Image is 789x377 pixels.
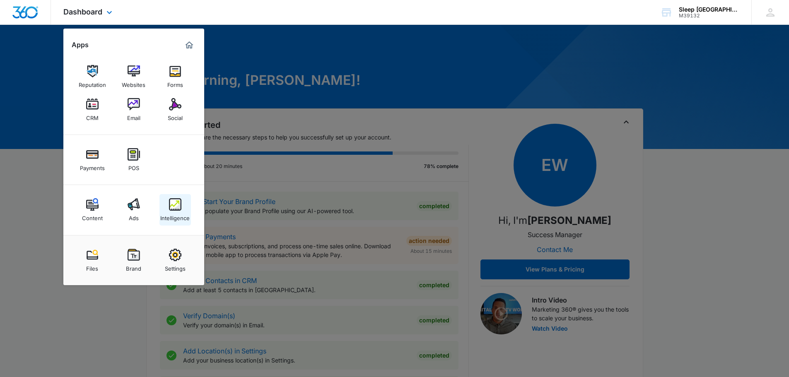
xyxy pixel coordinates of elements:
[77,144,108,175] a: Payments
[122,77,145,88] div: Websites
[72,41,89,49] h2: Apps
[118,61,150,92] a: Websites
[159,61,191,92] a: Forms
[168,110,183,121] div: Social
[80,161,105,171] div: Payments
[127,110,140,121] div: Email
[77,61,108,92] a: Reputation
[183,38,196,52] a: Marketing 360® Dashboard
[159,94,191,125] a: Social
[82,211,103,221] div: Content
[128,161,139,171] div: POS
[79,77,106,88] div: Reputation
[86,110,99,121] div: CRM
[63,7,102,16] span: Dashboard
[679,13,739,19] div: account id
[167,77,183,88] div: Forms
[118,94,150,125] a: Email
[118,245,150,276] a: Brand
[165,261,186,272] div: Settings
[159,245,191,276] a: Settings
[129,211,139,221] div: Ads
[118,144,150,175] a: POS
[118,194,150,226] a: Ads
[77,245,108,276] a: Files
[77,194,108,226] a: Content
[126,261,141,272] div: Brand
[77,94,108,125] a: CRM
[679,6,739,13] div: account name
[86,261,98,272] div: Files
[160,211,190,221] div: Intelligence
[159,194,191,226] a: Intelligence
